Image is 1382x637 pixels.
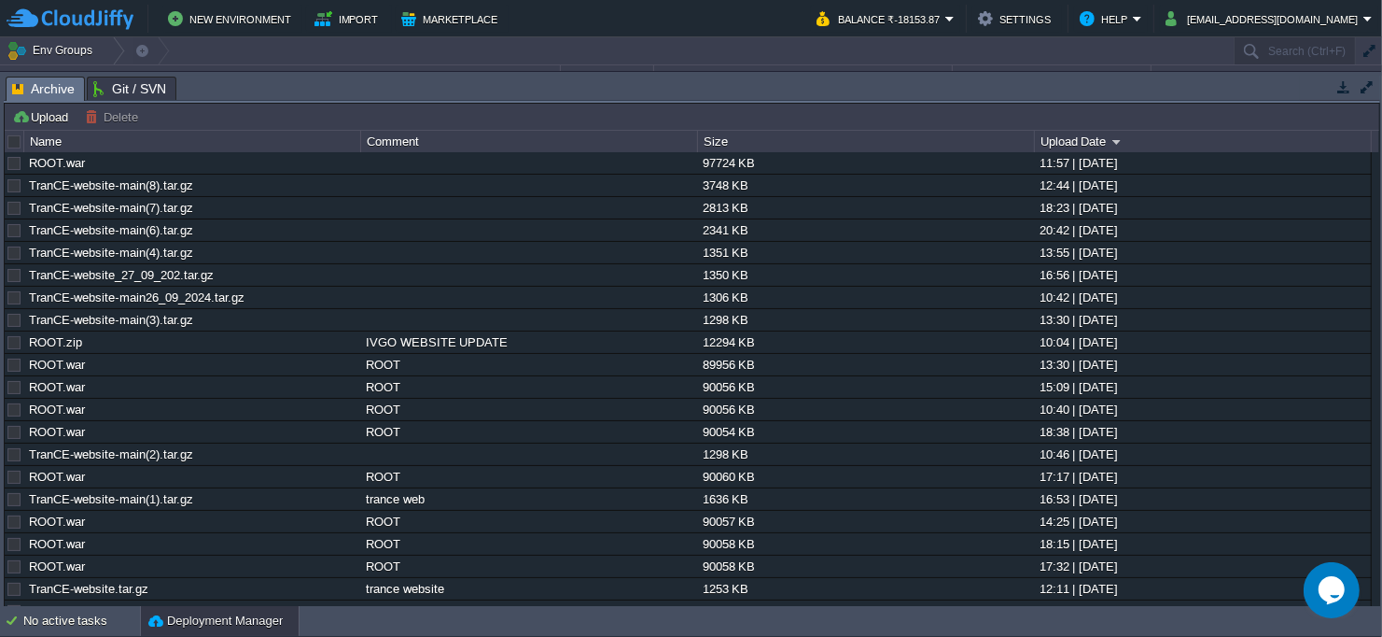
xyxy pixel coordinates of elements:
div: 13:30 | [DATE] [1035,309,1370,331]
button: Env Groups [7,37,99,64]
div: Usage [954,65,1151,87]
div: 18:15 | [DATE] [1035,533,1370,555]
a: TranCE-website-main(8).tar.gz [29,178,193,192]
div: 90054 KB [698,421,1033,443]
div: ROOT [361,354,696,375]
div: Upload Date [1036,131,1371,152]
div: Tags [655,65,952,87]
a: ROOT.zip [29,335,82,349]
button: Balance ₹-18153.87 [817,7,945,30]
a: TranCE-website_27_09_202.tar.gz [29,268,214,282]
button: Settings [978,7,1056,30]
div: 1636 KB [698,488,1033,510]
div: 13:55 | [DATE] [1035,242,1370,263]
button: New Environment [168,7,297,30]
a: ROOT.war [29,470,85,484]
a: TranCE-website-main(3).tar.gz [29,313,193,327]
a: ROOT.war [29,403,85,417]
div: 12294 KB [698,332,1033,353]
div: ROOT [361,533,696,555]
div: 17:17 | [DATE] [1035,466,1370,488]
a: ROOT.war [29,380,85,394]
div: trance website [361,578,696,600]
div: 20:42 | [DATE] [1035,219,1370,241]
div: 11:57 | [DATE] [1035,152,1370,174]
div: 10:46 | [DATE] [1035,444,1370,465]
div: No active tasks [23,606,140,636]
div: 1306 KB [698,287,1033,308]
div: 1253 KB [698,578,1033,600]
a: ROOT.war [29,515,85,529]
div: 14:25 | [DATE] [1035,511,1370,532]
div: 15:09 | [DATE] [1035,376,1370,398]
div: Status [562,65,653,87]
div: 90056 KB [698,376,1033,398]
div: 1350 KB [698,264,1033,286]
div: 90058 KB [698,533,1033,555]
div: 10:42 | [DATE] [1035,287,1370,308]
div: IVGO WEBSITE UPDATE [361,332,696,353]
div: 1298 KB [698,444,1033,465]
div: 89956 KB [698,354,1033,375]
a: TranCE-website.tar.gz [29,582,148,596]
a: TranCE-website-main(1).tar.gz [29,492,193,506]
div: 90056 KB [698,399,1033,420]
div: 17:32 | [DATE] [1035,556,1370,577]
div: 89941 KB [698,601,1033,622]
img: CloudJiffy [7,7,133,31]
div: 12:44 | [DATE] [1035,175,1370,196]
div: 16:56 | [DATE] [1035,264,1370,286]
a: ROOT.war [29,537,85,551]
div: 18:23 | [DATE] [1035,197,1370,219]
div: 18:38 | [DATE] [1035,421,1370,443]
button: [EMAIL_ADDRESS][DOMAIN_NAME] [1166,7,1363,30]
iframe: chat widget [1304,562,1363,618]
a: TranCE-website-main26_09_2024.tar.gz [29,290,244,304]
div: 12:11 | [DATE] [1035,578,1370,600]
button: Delete [85,108,144,125]
div: 3748 KB [698,175,1033,196]
div: 10:40 | [DATE] [1035,399,1370,420]
button: Upload [12,108,74,125]
div: Name [2,65,560,87]
div: 16:53 | [DATE] [1035,488,1370,510]
div: Comment [362,131,697,152]
button: Marketplace [401,7,503,30]
div: Size [699,131,1034,152]
div: 90058 KB [698,556,1033,577]
span: Git / SVN [93,78,166,100]
a: TranCE-website-main(6).tar.gz [29,223,193,237]
span: Archive [12,78,75,101]
button: Help [1080,7,1133,30]
div: Name [25,131,360,152]
button: Import [314,7,384,30]
div: ROOT [361,556,696,577]
div: 97724 KB [698,152,1033,174]
div: 1351 KB [698,242,1033,263]
div: ROOT [361,421,696,443]
a: TranCE-website-main(2).tar.gz [29,447,193,461]
div: ROOT [361,511,696,532]
a: ROOT.war [29,358,85,372]
a: TranCE-website-main(7).tar.gz [29,201,193,215]
div: ROOT [361,399,696,420]
div: ROOT [361,376,696,398]
div: 90057 KB [698,511,1033,532]
div: ROOT [361,601,696,622]
div: 90060 KB [698,466,1033,488]
div: 11:17 | [DATE] [1035,601,1370,622]
a: ROOT.war [29,559,85,573]
div: ROOT [361,466,696,488]
div: 2813 KB [698,197,1033,219]
a: TranCE-website-main(4).tar.gz [29,246,193,260]
div: 13:30 | [DATE] [1035,354,1370,375]
button: Deployment Manager [148,612,283,630]
div: 1298 KB [698,309,1033,331]
div: 10:04 | [DATE] [1035,332,1370,353]
a: ROOT.war [29,425,85,439]
a: ROOT.war [29,604,85,618]
div: 2341 KB [698,219,1033,241]
a: ROOT.war [29,156,85,170]
div: trance web [361,488,696,510]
